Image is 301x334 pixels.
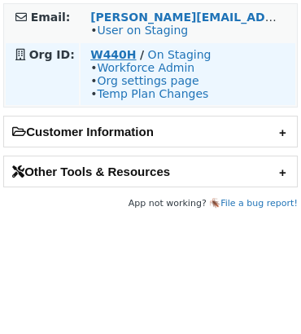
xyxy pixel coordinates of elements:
[90,48,136,61] a: W440H
[4,116,297,147] h2: Customer Information
[3,196,298,212] footer: App not working? 🪳
[97,74,198,87] a: Org settings page
[220,198,298,209] a: File a bug report!
[140,48,144,61] strong: /
[90,61,208,100] span: • • •
[31,11,71,24] strong: Email:
[148,48,212,61] a: On Staging
[97,24,188,37] a: User on Staging
[97,61,194,74] a: Workforce Admin
[4,156,297,187] h2: Other Tools & Resources
[90,24,188,37] span: •
[97,87,208,100] a: Temp Plan Changes
[29,48,75,61] strong: Org ID:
